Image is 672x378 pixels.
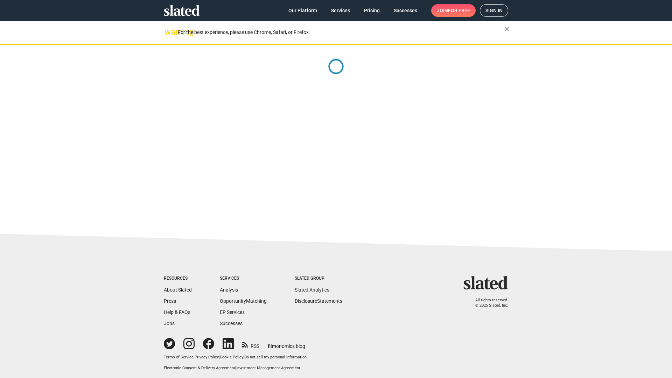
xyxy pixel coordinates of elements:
[503,25,511,33] mat-icon: close
[178,28,504,37] div: For the best experience, please use Chrome, Safari, or Firefox.
[325,4,356,17] a: Services
[164,355,194,359] a: Terms of Service
[358,4,385,17] a: Pricing
[220,321,243,326] a: Successes
[394,4,417,17] span: Successes
[164,276,192,281] div: Resources
[295,298,342,304] a: DisclosureStatements
[195,355,219,359] a: Privacy Policy
[431,4,476,17] a: Joinfor free
[164,287,192,293] a: About Slated
[485,5,503,16] span: Sign in
[448,4,470,17] span: for free
[220,298,267,304] a: OpportunityMatching
[235,366,236,370] span: |
[468,298,508,308] p: All rights reserved. © 2025 Slated, Inc.
[364,4,380,17] span: Pricing
[164,309,190,315] a: Help & FAQs
[480,4,508,17] a: Sign in
[164,366,235,370] a: Electronic Consent & Delivery Agreement
[437,4,470,17] span: Join
[164,321,175,326] a: Jobs
[243,355,244,359] span: |
[331,4,350,17] span: Services
[220,276,267,281] div: Services
[220,309,245,315] a: EP Services
[236,366,300,370] a: Investment Management Agreement
[219,355,220,359] span: |
[268,343,276,349] span: film
[220,287,238,293] a: Analysis
[242,339,259,350] a: RSS
[288,4,317,17] span: Our Platform
[295,287,329,293] a: Slated Analytics
[244,355,307,360] button: Do not sell my personal information
[268,337,305,350] a: filmonomics blog
[220,355,243,359] a: Cookie Policy
[295,276,342,281] div: Slated Group
[194,355,195,359] span: |
[388,4,423,17] a: Successes
[164,28,173,36] mat-icon: warning
[283,4,323,17] a: Our Platform
[164,298,176,304] a: Press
